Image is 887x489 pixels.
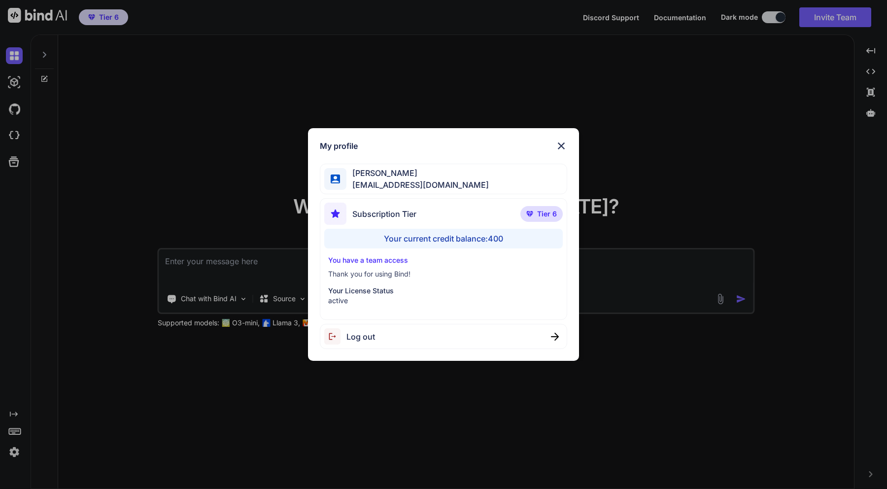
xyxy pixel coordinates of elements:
img: premium [526,211,533,217]
img: close [551,333,559,341]
span: [EMAIL_ADDRESS][DOMAIN_NAME] [346,179,489,191]
span: Subscription Tier [352,208,416,220]
img: close [555,140,567,152]
p: You have a team access [328,255,559,265]
h1: My profile [320,140,358,152]
p: Thank you for using Bind! [328,269,559,279]
img: profile [331,175,340,184]
span: Log out [346,331,375,343]
img: logout [324,328,346,345]
img: subscription [324,203,346,225]
p: Your License Status [328,286,559,296]
span: [PERSON_NAME] [346,167,489,179]
p: active [328,296,559,306]
span: Tier 6 [537,209,557,219]
div: Your current credit balance: 400 [324,229,563,248]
